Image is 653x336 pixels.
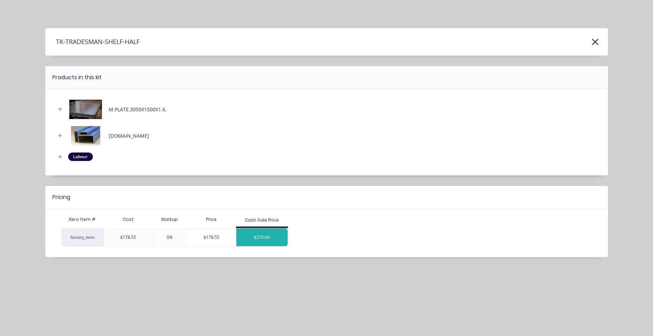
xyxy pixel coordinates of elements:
[45,35,140,49] h4: TK-TRADESMAN-SHELF-HALF
[236,229,288,246] div: $270.00
[68,153,93,161] div: Labour
[52,193,70,201] div: Pricing
[68,100,103,119] img: M.PLATE.3050X1500X1.6.
[109,132,149,139] div: [DOMAIN_NAME]
[186,212,236,226] div: Price
[103,228,153,247] div: $178.55
[68,126,103,145] img: M.RHS.50X20X2.BLUE
[61,212,103,226] div: Xero Item #
[187,229,236,246] div: $178.55
[52,73,102,82] div: Products in this kit
[103,212,153,226] div: Cost
[153,212,187,226] div: Markup
[245,217,279,223] div: Cash Sale Price
[109,106,167,113] div: M.PLATE.3050X1500X1.6.
[153,228,187,247] div: 0%
[61,228,103,247] div: factory_item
